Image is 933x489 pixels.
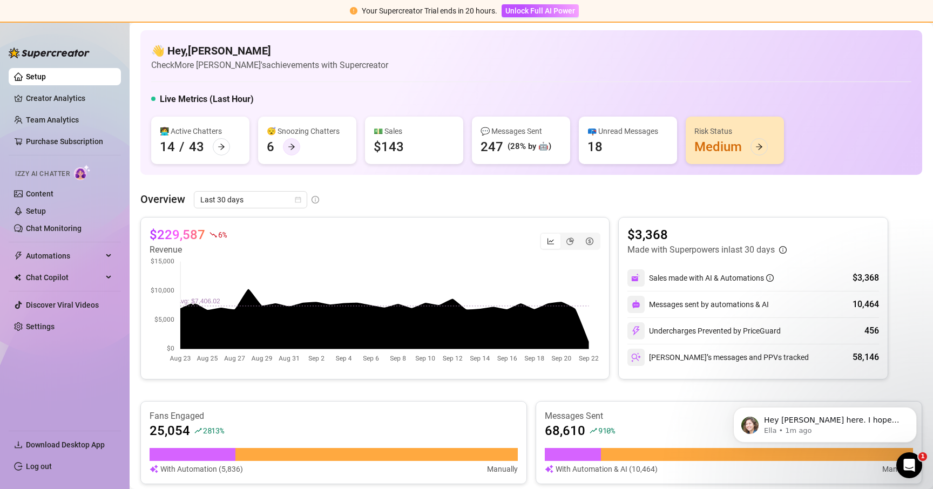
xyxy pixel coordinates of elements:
[556,463,658,475] article: With Automation & AI (10,464)
[627,322,781,339] div: Undercharges Prevented by PriceGuard
[160,463,243,475] article: With Automation (5,836)
[194,427,202,434] span: rise
[26,322,55,331] a: Settings
[150,463,158,475] img: svg%3e
[160,125,241,137] div: 👩‍💻 Active Chatters
[717,384,933,460] iframe: Intercom notifications message
[694,125,775,137] div: Risk Status
[540,233,600,250] div: segmented control
[209,231,217,239] span: fall
[362,6,497,15] span: Your Supercreator Trial ends in 20 hours.
[150,410,518,422] article: Fans Engaged
[545,463,553,475] img: svg%3e
[14,274,21,281] img: Chat Copilot
[627,243,775,256] article: Made with Superpowers in last 30 days
[853,351,879,364] div: 58,146
[632,300,640,309] img: svg%3e
[267,138,274,155] div: 6
[350,7,357,15] span: exclamation-circle
[481,125,562,137] div: 💬 Messages Sent
[74,165,91,180] img: AI Chatter
[587,138,603,155] div: 18
[502,4,579,17] button: Unlock Full AI Power
[586,237,593,245] span: dollar-circle
[26,116,79,124] a: Team Analytics
[882,463,913,475] article: Manually
[200,192,301,208] span: Last 30 days
[587,125,668,137] div: 📪 Unread Messages
[150,243,226,256] article: Revenue
[218,229,226,240] span: 6 %
[864,324,879,337] div: 456
[896,452,922,478] iframe: Intercom live chat
[918,452,927,461] span: 1
[151,43,388,58] h4: 👋 Hey, [PERSON_NAME]
[545,422,585,439] article: 68,610
[631,352,641,362] img: svg%3e
[374,138,404,155] div: $143
[14,252,23,260] span: thunderbolt
[218,143,225,151] span: arrow-right
[160,93,254,106] h5: Live Metrics (Last Hour)
[203,425,224,436] span: 2813 %
[505,6,575,15] span: Unlock Full AI Power
[288,143,295,151] span: arrow-right
[502,6,579,15] a: Unlock Full AI Power
[26,247,103,264] span: Automations
[627,226,787,243] article: $3,368
[267,125,348,137] div: 😴 Snoozing Chatters
[151,58,388,72] article: Check More [PERSON_NAME]'s achievements with Supercreator
[26,189,53,198] a: Content
[481,138,503,155] div: 247
[26,224,82,233] a: Chat Monitoring
[598,425,615,436] span: 910 %
[627,349,809,366] div: [PERSON_NAME]’s messages and PPVs tracked
[26,462,52,471] a: Log out
[160,138,175,155] div: 14
[295,196,301,203] span: calendar
[590,427,597,434] span: rise
[26,269,103,286] span: Chat Copilot
[649,272,774,284] div: Sales made with AI & Automations
[150,226,205,243] article: $229,587
[26,440,105,449] span: Download Desktop App
[14,440,23,449] span: download
[755,143,763,151] span: arrow-right
[631,326,641,336] img: svg%3e
[487,463,518,475] article: Manually
[26,90,112,107] a: Creator Analytics
[9,47,90,58] img: logo-BBDzfeDw.svg
[140,191,185,207] article: Overview
[545,410,913,422] article: Messages Sent
[853,298,879,311] div: 10,464
[508,140,551,153] div: (28% by 🤖)
[853,271,879,284] div: $3,368
[631,273,641,283] img: svg%3e
[15,169,70,179] span: Izzy AI Chatter
[779,246,787,254] span: info-circle
[26,133,112,150] a: Purchase Subscription
[566,237,574,245] span: pie-chart
[150,422,190,439] article: 25,054
[766,274,774,282] span: info-circle
[312,196,319,203] span: info-circle
[374,125,455,137] div: 💵 Sales
[26,72,46,81] a: Setup
[26,207,46,215] a: Setup
[189,138,204,155] div: 43
[547,237,555,245] span: line-chart
[627,296,769,313] div: Messages sent by automations & AI
[26,301,99,309] a: Discover Viral Videos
